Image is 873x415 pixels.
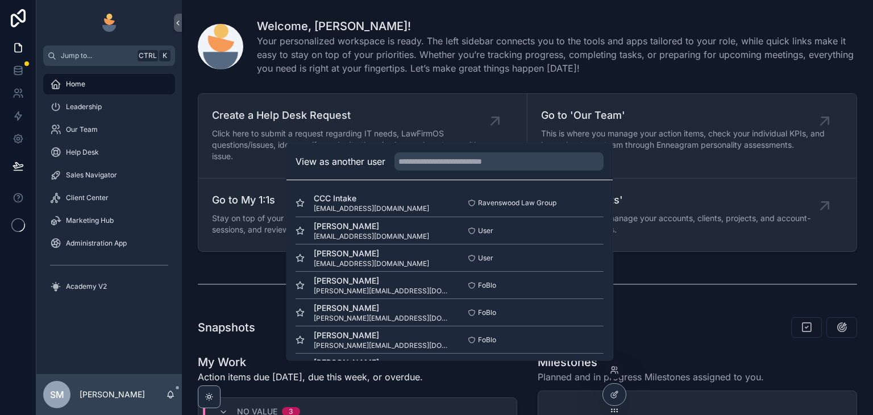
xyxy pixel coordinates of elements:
h1: My Work [198,354,423,370]
button: Jump to...CtrlK [43,45,175,66]
span: Go to 'Accounts' [541,192,825,208]
a: Marketing Hub [43,210,175,231]
span: [PERSON_NAME] [314,247,429,259]
span: Go to 'Our Team' [541,107,825,123]
span: Go to My 1:1s [212,192,495,208]
span: [EMAIL_ADDRESS][DOMAIN_NAME] [314,231,429,240]
p: Action items due [DATE], due this week, or overdue. [198,370,423,384]
span: Jump to... [61,51,133,60]
span: Leadership [66,102,102,111]
span: Stay on top of your 1:1 meetings. Document check-ins, view upcoming sessions, and review details ... [212,213,495,235]
a: Create a Help Desk RequestClick here to submit a request regarding IT needs, LawFirmOS questions/... [198,94,527,179]
span: FoBlo [478,308,496,317]
img: App logo [100,14,118,32]
a: Go to 'Accounts'This is where you manage your accounts, clients, projects, and account-related ac... [527,179,857,251]
div: scrollable content [36,66,182,312]
span: Sales Navigator [66,171,117,180]
span: [PERSON_NAME] [314,356,450,368]
span: Your personalized workspace is ready. The left sidebar connects you to the tools and apps tailore... [257,34,857,75]
span: [PERSON_NAME] [314,220,429,231]
span: [PERSON_NAME] [314,302,450,313]
span: FoBlo [478,280,496,289]
a: Our Team [43,119,175,140]
h1: Snapshots [198,319,255,335]
a: Client Center [43,188,175,208]
span: [PERSON_NAME] [314,275,450,286]
span: FoBlo [478,335,496,344]
span: Create a Help Desk Request [212,107,495,123]
h2: View as another user [296,155,385,168]
span: This is where you manage your accounts, clients, projects, and account-related action items. [541,213,825,235]
a: Home [43,74,175,94]
span: This is where you manage your action items, check your individual KPIs, and learn about your team... [541,128,825,151]
span: [PERSON_NAME][EMAIL_ADDRESS][DOMAIN_NAME] [314,286,450,295]
span: CCC Intake [314,193,429,204]
span: Our Team [66,125,98,134]
h1: Welcome, [PERSON_NAME]! [257,18,857,34]
h1: Milestones [538,354,764,370]
span: Click here to submit a request regarding IT needs, LawFirmOS questions/issues, ideas, or if you d... [212,128,495,162]
span: Home [66,80,85,89]
span: Ctrl [138,50,158,61]
a: Leadership [43,97,175,117]
span: Administration App [66,239,127,248]
span: User [478,253,493,262]
span: K [160,51,169,60]
span: Marketing Hub [66,216,114,225]
span: User [478,226,493,235]
a: Go to 'Our Team'This is where you manage your action items, check your individual KPIs, and learn... [527,94,857,179]
a: Help Desk [43,142,175,163]
a: Sales Navigator [43,165,175,185]
span: [EMAIL_ADDRESS][DOMAIN_NAME] [314,204,429,213]
a: Administration App [43,233,175,254]
a: Go to My 1:1sStay on top of your 1:1 meetings. Document check-ins, view upcoming sessions, and re... [198,179,527,251]
span: SM [50,388,64,401]
span: Academy V2 [66,282,107,291]
span: Ravenswood Law Group [478,198,556,208]
p: [PERSON_NAME] [80,389,145,400]
span: [PERSON_NAME][EMAIL_ADDRESS][DOMAIN_NAME] [314,313,450,322]
a: Academy V2 [43,276,175,297]
span: [PERSON_NAME][EMAIL_ADDRESS][DOMAIN_NAME] [314,341,450,350]
span: [EMAIL_ADDRESS][DOMAIN_NAME] [314,259,429,268]
span: Client Center [66,193,109,202]
span: [PERSON_NAME] [314,329,450,341]
span: Help Desk [66,148,99,157]
span: Planned and in progress Milestones assigned to you. [538,370,764,384]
